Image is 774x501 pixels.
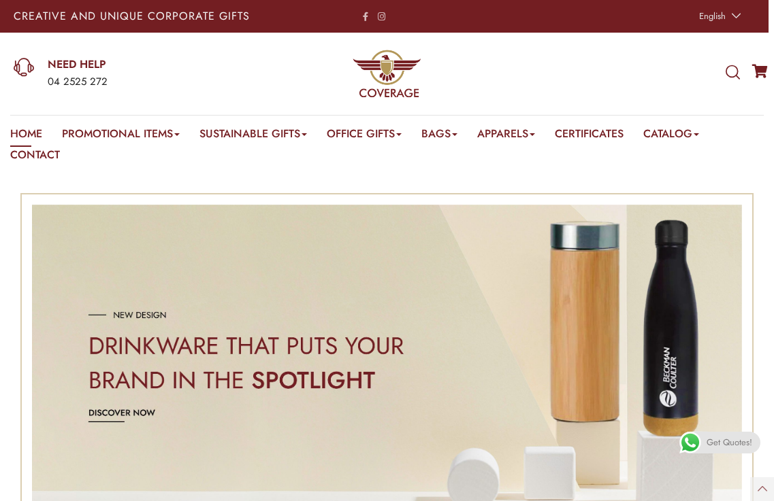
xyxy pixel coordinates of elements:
a: Apparels [477,126,535,147]
span: English [699,10,726,22]
a: English [692,7,745,26]
a: Certificates [555,126,624,147]
a: Catalog [643,126,699,147]
div: 04 2525 272 [48,73,251,91]
a: NEED HELP [48,57,251,72]
a: Sustainable Gifts [199,126,307,147]
a: Bags [421,126,457,147]
p: Creative and Unique Corporate Gifts [14,11,303,22]
a: Office Gifts [327,126,402,147]
span: Get Quotes! [707,432,752,453]
a: Contact [10,147,60,168]
a: Home [10,126,42,147]
a: Promotional Items [62,126,180,147]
